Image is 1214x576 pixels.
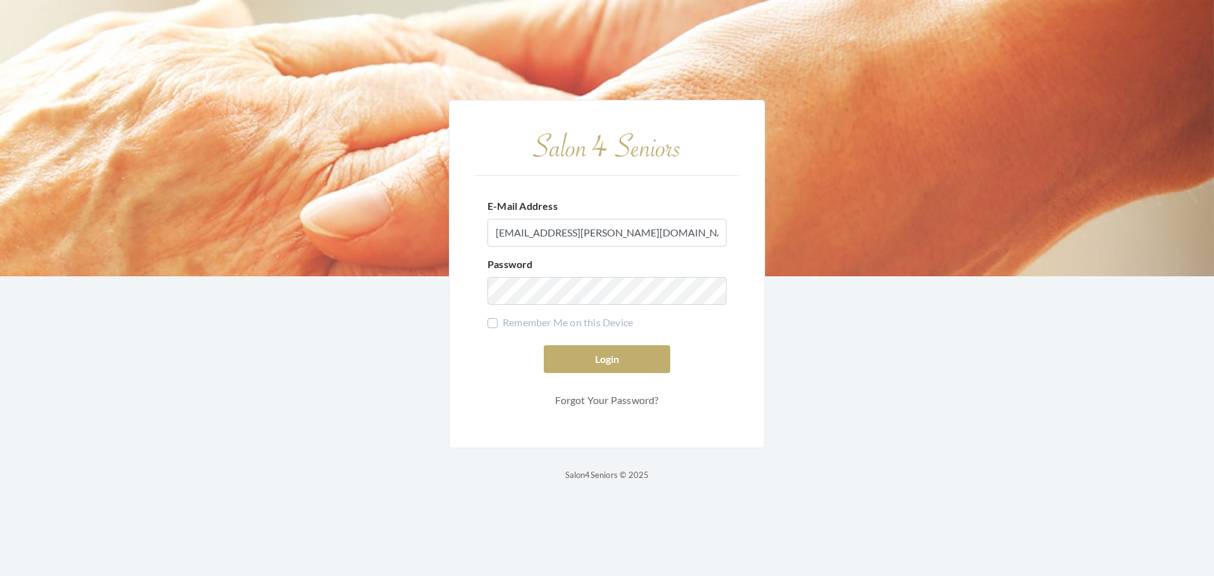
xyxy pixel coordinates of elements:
button: Login [544,345,670,373]
p: Salon4Seniors © 2025 [565,467,649,482]
img: Salon 4 Seniors [525,126,689,164]
label: Remember Me on this Device [487,315,633,330]
label: E-Mail Address [487,199,558,214]
label: Password [487,257,533,272]
a: Forgot Your Password? [544,388,670,412]
input: Enter Username [487,219,727,247]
